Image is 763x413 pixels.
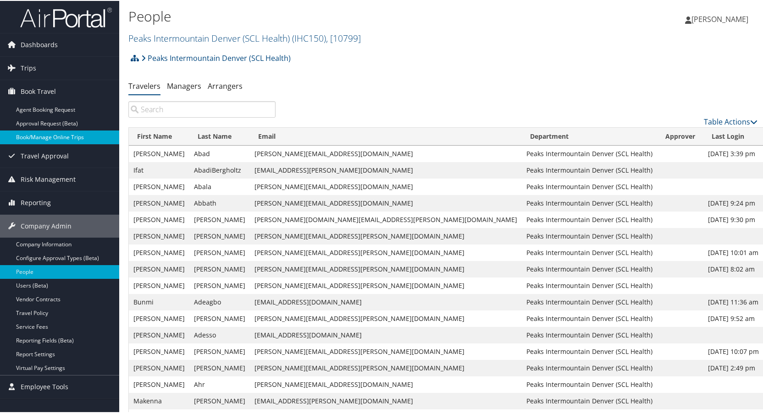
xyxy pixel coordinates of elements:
td: Peaks Intermountain Denver (SCL Health) [522,392,657,408]
td: Peaks Intermountain Denver (SCL Health) [522,359,657,375]
a: Managers [167,80,201,90]
th: Email: activate to sort column ascending [250,127,522,145]
td: [PERSON_NAME] [189,310,250,326]
td: [PERSON_NAME][EMAIL_ADDRESS][PERSON_NAME][DOMAIN_NAME] [250,227,522,244]
td: [PERSON_NAME][EMAIL_ADDRESS][DOMAIN_NAME] [250,194,522,211]
input: Search [128,100,276,117]
a: Travelers [128,80,160,90]
td: [EMAIL_ADDRESS][DOMAIN_NAME] [250,293,522,310]
a: [PERSON_NAME] [685,5,757,32]
td: Adeagbo [189,293,250,310]
td: Peaks Intermountain Denver (SCL Health) [522,145,657,161]
td: [PERSON_NAME] [129,277,189,293]
td: [PERSON_NAME][EMAIL_ADDRESS][DOMAIN_NAME] [250,178,522,194]
span: Trips [21,56,36,79]
a: Peaks Intermountain Denver (SCL Health) [141,48,291,66]
td: [PERSON_NAME] [129,227,189,244]
span: Dashboards [21,33,58,55]
td: Ifat [129,161,189,178]
td: Peaks Intermountain Denver (SCL Health) [522,375,657,392]
td: [PERSON_NAME] [129,211,189,227]
td: Makenna [129,392,189,408]
td: Peaks Intermountain Denver (SCL Health) [522,260,657,277]
td: Abad [189,145,250,161]
td: [PERSON_NAME] [189,342,250,359]
a: Arrangers [208,80,243,90]
td: Peaks Intermountain Denver (SCL Health) [522,178,657,194]
td: [EMAIL_ADDRESS][PERSON_NAME][DOMAIN_NAME] [250,392,522,408]
td: [EMAIL_ADDRESS][PERSON_NAME][DOMAIN_NAME] [250,161,522,178]
td: [PERSON_NAME] [129,326,189,342]
span: Travel Approval [21,144,69,167]
a: Table Actions [704,116,757,126]
td: Peaks Intermountain Denver (SCL Health) [522,277,657,293]
td: [PERSON_NAME][EMAIL_ADDRESS][PERSON_NAME][DOMAIN_NAME] [250,244,522,260]
td: Peaks Intermountain Denver (SCL Health) [522,227,657,244]
td: [PERSON_NAME] [129,342,189,359]
th: Last Name: activate to sort column descending [189,127,250,145]
td: [PERSON_NAME] [129,244,189,260]
td: [PERSON_NAME] [129,145,189,161]
td: [PERSON_NAME] [129,178,189,194]
td: Peaks Intermountain Denver (SCL Health) [522,244,657,260]
span: Company Admin [21,214,72,237]
td: [PERSON_NAME] [129,375,189,392]
td: Bunmi [129,293,189,310]
td: Peaks Intermountain Denver (SCL Health) [522,342,657,359]
td: Adesso [189,326,250,342]
td: [PERSON_NAME][DOMAIN_NAME][EMAIL_ADDRESS][PERSON_NAME][DOMAIN_NAME] [250,211,522,227]
td: [PERSON_NAME][EMAIL_ADDRESS][PERSON_NAME][DOMAIN_NAME] [250,277,522,293]
th: First Name: activate to sort column ascending [129,127,189,145]
td: [PERSON_NAME][EMAIL_ADDRESS][DOMAIN_NAME] [250,375,522,392]
td: [PERSON_NAME][EMAIL_ADDRESS][PERSON_NAME][DOMAIN_NAME] [250,342,522,359]
td: Ahr [189,375,250,392]
span: , [ 10799 ] [326,31,361,43]
td: [PERSON_NAME][EMAIL_ADDRESS][PERSON_NAME][DOMAIN_NAME] [250,359,522,375]
td: [PERSON_NAME] [189,227,250,244]
td: [PERSON_NAME] [189,277,250,293]
a: Peaks Intermountain Denver (SCL Health) [128,31,361,43]
td: Abala [189,178,250,194]
td: Abbath [189,194,250,211]
td: [PERSON_NAME] [129,310,189,326]
td: [PERSON_NAME] [189,211,250,227]
td: Peaks Intermountain Denver (SCL Health) [522,161,657,178]
span: [PERSON_NAME] [691,13,748,23]
td: [PERSON_NAME] [189,244,250,260]
td: Peaks Intermountain Denver (SCL Health) [522,293,657,310]
td: AbadiBergholtz [189,161,250,178]
td: Peaks Intermountain Denver (SCL Health) [522,326,657,342]
span: Risk Management [21,167,76,190]
td: [PERSON_NAME] [189,359,250,375]
td: Peaks Intermountain Denver (SCL Health) [522,310,657,326]
td: [PERSON_NAME][EMAIL_ADDRESS][PERSON_NAME][DOMAIN_NAME] [250,260,522,277]
span: Book Travel [21,79,56,102]
td: [PERSON_NAME][EMAIL_ADDRESS][PERSON_NAME][DOMAIN_NAME] [250,310,522,326]
h1: People [128,6,548,25]
span: Reporting [21,190,51,213]
th: Department: activate to sort column ascending [522,127,657,145]
td: [PERSON_NAME][EMAIL_ADDRESS][DOMAIN_NAME] [250,145,522,161]
span: ( IHC150 ) [292,31,326,43]
td: [PERSON_NAME] [129,260,189,277]
th: Approver [657,127,703,145]
td: Peaks Intermountain Denver (SCL Health) [522,211,657,227]
td: [PERSON_NAME] [129,194,189,211]
td: [PERSON_NAME] [189,392,250,408]
td: Peaks Intermountain Denver (SCL Health) [522,194,657,211]
span: Employee Tools [21,375,68,397]
td: [EMAIL_ADDRESS][DOMAIN_NAME] [250,326,522,342]
td: [PERSON_NAME] [189,260,250,277]
img: airportal-logo.png [20,6,112,27]
td: [PERSON_NAME] [129,359,189,375]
